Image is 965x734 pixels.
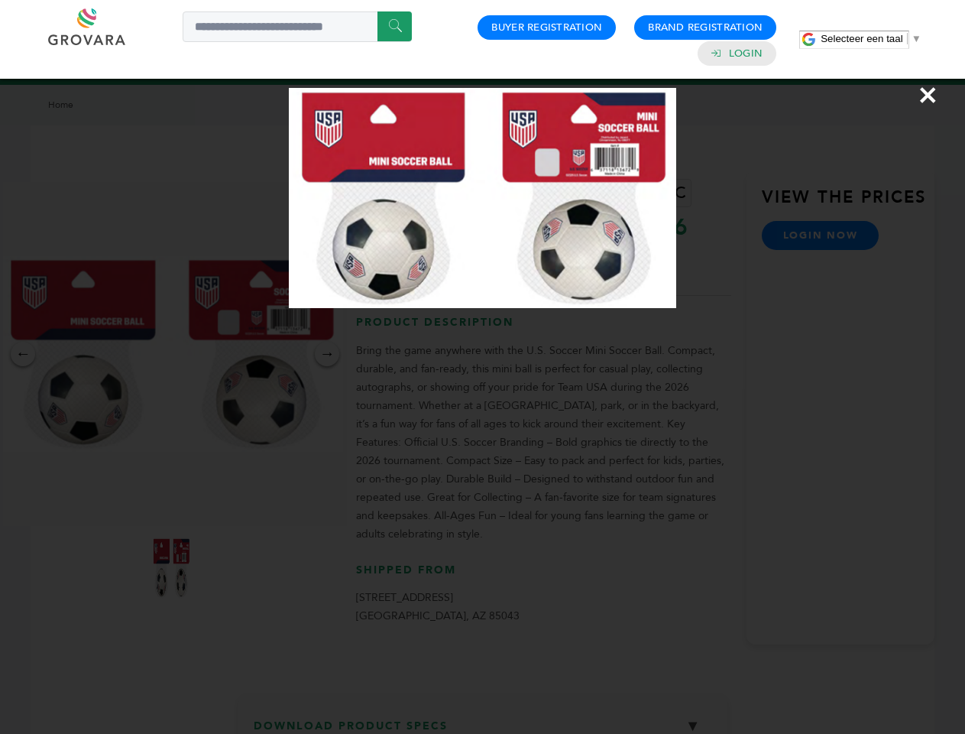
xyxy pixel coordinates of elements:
a: Selecteer een taal​ [821,33,921,44]
img: Image Preview [289,88,676,308]
input: Search a product or brand... [183,11,412,42]
span: ​ [907,33,908,44]
span: Selecteer een taal [821,33,902,44]
a: Brand Registration [648,21,763,34]
a: Buyer Registration [491,21,602,34]
a: Login [729,47,763,60]
span: ▼ [912,33,921,44]
span: × [918,73,938,116]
